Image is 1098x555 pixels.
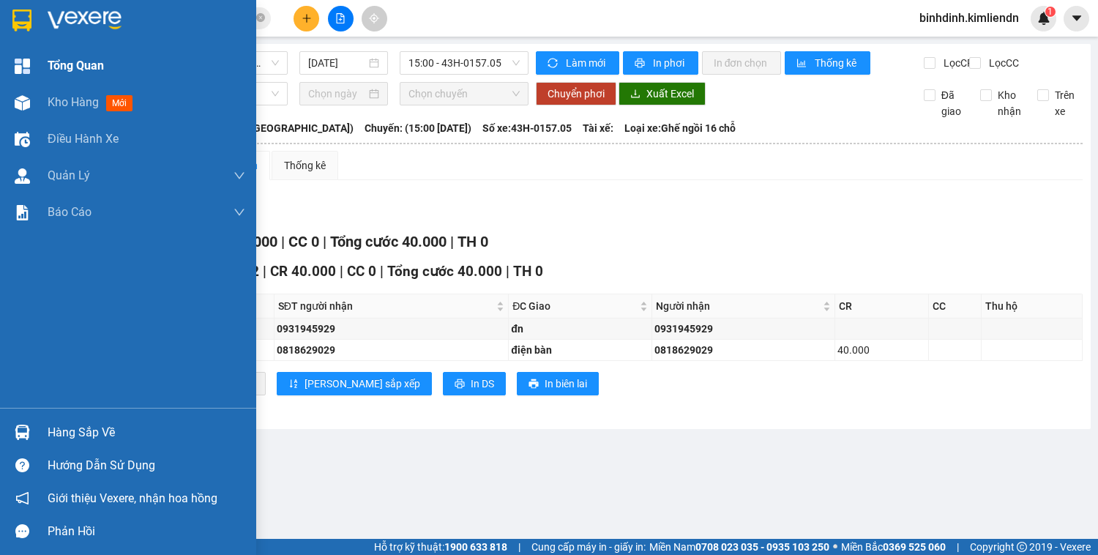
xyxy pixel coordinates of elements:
span: [PERSON_NAME] sắp xếp [305,376,420,392]
span: printer [455,379,465,390]
span: [STREET_ADDRESS][PERSON_NAME] An Khê, [GEOGRAPHIC_DATA] [5,97,203,119]
span: | [263,263,266,280]
button: plus [294,6,319,31]
input: Chọn ngày [308,86,366,102]
span: In DS [471,376,494,392]
button: printerIn phơi [623,51,698,75]
span: Điều hành xe [48,130,119,148]
strong: Địa chỉ: [5,97,39,108]
span: Số xe: 43H-0157.05 [482,120,572,136]
span: download [630,89,640,100]
span: | [450,233,454,250]
span: Miền Nam [649,539,829,555]
span: binhdinh.kimliendn [908,9,1031,27]
span: Giới thiệu Vexere, nhận hoa hồng [48,489,217,507]
button: sort-ascending[PERSON_NAME] sắp xếp [277,372,432,395]
span: Đã giao [935,87,970,119]
div: 0931945929 [654,321,832,337]
span: printer [529,379,539,390]
button: file-add [328,6,354,31]
span: message [15,524,29,538]
strong: 0708 023 035 - 0935 103 250 [695,541,829,553]
span: down [234,170,245,182]
span: In biên lai [545,376,587,392]
button: In đơn chọn [702,51,782,75]
span: Tổng cước 40.000 [330,233,447,250]
span: Thống kê [815,55,859,71]
span: 15:00 - 43H-0157.05 [408,52,520,74]
button: Chuyển phơi [536,82,616,105]
div: 0818629029 [277,342,507,358]
td: 0818629029 [274,340,509,361]
span: Chuyến: (15:00 [DATE]) [365,120,471,136]
img: warehouse-icon [15,132,30,147]
span: | [281,233,285,250]
span: down [234,206,245,218]
span: Tổng Quan [48,56,104,75]
div: điện bàn [511,342,649,358]
span: Hỗ trợ kỹ thuật: [374,539,507,555]
span: Người nhận [656,298,820,314]
img: warehouse-icon [15,425,30,440]
span: Miền Bắc [841,539,946,555]
span: | [340,263,343,280]
span: copyright [1017,542,1027,552]
strong: 0369 525 060 [883,541,946,553]
img: dashboard-icon [15,59,30,74]
span: CC 0 [347,263,376,280]
button: aim [362,6,387,31]
span: file-add [335,13,346,23]
strong: 1900 633 818 [444,541,507,553]
span: Xuất Excel [646,86,694,102]
span: SĐT người nhận [278,298,494,314]
span: | [506,263,509,280]
span: | [323,233,326,250]
span: In phơi [653,55,687,71]
span: Quản Lý [48,166,90,185]
span: sort-ascending [288,379,299,390]
span: | [518,539,520,555]
span: Kho nhận [992,87,1027,119]
span: CC 0 [288,233,319,250]
img: icon-new-feature [1037,12,1050,25]
button: bar-chartThống kê [785,51,870,75]
span: sync [548,58,560,70]
div: Thống kê [284,157,326,174]
div: 40.000 [837,342,926,358]
strong: Văn phòng đại diện – CN [GEOGRAPHIC_DATA] [5,84,211,95]
th: CR [835,294,929,319]
img: logo-vxr [12,10,31,31]
th: Thu hộ [982,294,1083,319]
div: Hướng dẫn sử dụng [48,455,245,477]
button: syncLàm mới [536,51,619,75]
sup: 1 [1045,7,1056,17]
span: ĐC Giao [512,298,637,314]
span: aim [369,13,379,23]
span: Chọn chuyến [408,83,520,105]
div: Phản hồi [48,521,245,543]
strong: VẬN TẢI Ô TÔ KIM LIÊN [47,23,172,37]
button: downloadXuất Excel [619,82,706,105]
strong: Trụ sở Công ty [5,43,70,54]
span: close-circle [256,13,265,22]
button: printerIn DS [443,372,506,395]
td: 0931945929 [274,319,509,340]
span: | [380,263,384,280]
span: plus [302,13,312,23]
span: | [957,539,959,555]
div: Hàng sắp về [48,422,245,444]
span: 1 [1047,7,1053,17]
span: printer [635,58,647,70]
span: TH 0 [513,263,543,280]
span: Loại xe: Ghế ngồi 16 chỗ [624,120,736,136]
span: Lọc CR [938,55,976,71]
span: ⚪️ [833,544,837,550]
span: TH 0 [457,233,488,250]
span: Tổng cước 40.000 [387,263,502,280]
span: Trên xe [1049,87,1083,119]
img: warehouse-icon [15,168,30,184]
span: question-circle [15,458,29,472]
strong: CÔNG TY TNHH [68,7,152,21]
span: CR 40.000 [270,263,336,280]
span: [GEOGRAPHIC_DATA], P. [GEOGRAPHIC_DATA], [GEOGRAPHIC_DATA] [5,56,200,78]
